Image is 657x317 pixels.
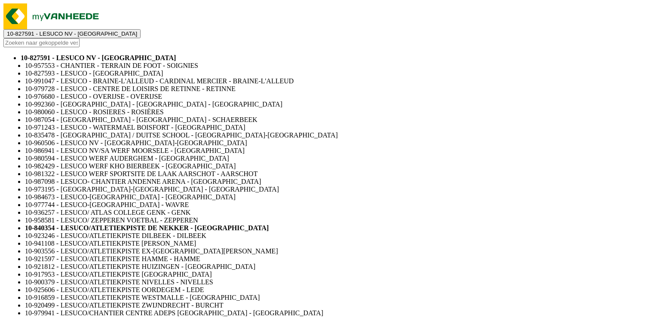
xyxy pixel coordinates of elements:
[21,54,176,61] strong: 10-827591 - LESUCO NV - [GEOGRAPHIC_DATA]
[25,255,654,263] li: 10-921597 - LESUCO/ATLETIEKPISTE HAMME - HAMME
[25,116,654,124] li: 10-987054 - [GEOGRAPHIC_DATA] - [GEOGRAPHIC_DATA] - SCHAERBEEK
[25,224,269,232] strong: 10-840354 - LESUCO/ATLETIEKPISTE DE NEKKER - [GEOGRAPHIC_DATA]
[25,62,654,70] li: 10-957553 - CHANTIER - TERRAIN DE FOOT - SOIGNIES
[25,209,654,216] li: 10-936257 - LESUCO/ ATLAS COLLEGE GENK - GENK
[25,70,654,77] li: 10-827593 - LESUCO - [GEOGRAPHIC_DATA]
[25,147,654,155] li: 10-986941 - LESUCO NV/SA WERF MOORSELE - [GEOGRAPHIC_DATA]
[25,247,654,255] li: 10-903556 - LESUCO/ATLETIEKPISTE EX-[GEOGRAPHIC_DATA][PERSON_NAME]
[25,108,654,116] li: 10-980060 - LESUCO - ROSIERES - ROSIÈRES
[3,3,107,29] img: myVanheede
[25,286,654,294] li: 10-925606 - LESUCO/ATLETIEKPISTE OORDEGEM - LEDE
[25,124,654,131] li: 10-971243 - LESUCO - WATERMAEL BOISFORT - [GEOGRAPHIC_DATA]
[25,77,654,85] li: 10-991047 - LESUCO - BRAINE-L'ALLEUD - CARDINAL MERCIER - BRAINE-L'ALLEUD
[3,29,141,38] button: 10-827591 - LESUCO NV - [GEOGRAPHIC_DATA]
[25,263,654,271] li: 10-921812 - LESUCO/ATLETIEKPISTE HUIZINGEN - [GEOGRAPHIC_DATA]
[25,186,654,193] li: 10-973195 - [GEOGRAPHIC_DATA]-[GEOGRAPHIC_DATA] - [GEOGRAPHIC_DATA]
[25,309,654,317] li: 10-979941 - LESUCO/CHANTIER CENTRE ADEPS [GEOGRAPHIC_DATA] - [GEOGRAPHIC_DATA]
[7,30,137,37] span: 10-827591 - LESUCO NV - [GEOGRAPHIC_DATA]
[25,294,654,302] li: 10-916859 - LESUCO/ATLETIEKPISTE WESTMALLE - [GEOGRAPHIC_DATA]
[25,232,654,240] li: 10-923246 - LESUCO/ATLETIEKPISTE DILBEEK - DILBEEK
[25,155,654,162] li: 10-980594 - LESUCO WERF AUDERGHEM - [GEOGRAPHIC_DATA]
[25,271,654,278] li: 10-917953 - LESUCO/ATLETIEKPISTE [GEOGRAPHIC_DATA]
[25,278,654,286] li: 10-900379 - LESUCO/ATLETIEKPISTE NIVELLES - NIVELLES
[3,38,80,47] input: Zoeken naar gekoppelde vestigingen
[25,201,654,209] li: 10-977744 - LESUCO-[GEOGRAPHIC_DATA] - WAVRE
[25,193,654,201] li: 10-984673 - LESUCO-[GEOGRAPHIC_DATA] - [GEOGRAPHIC_DATA]
[25,240,654,247] li: 10-941108 - LESUCO/ATLETIEKPISTE [PERSON_NAME]
[25,302,654,309] li: 10-920499 - LESUCO/ATLETIEKPISTE ZWIJNDRECHT - BURCHT
[25,178,654,186] li: 10-987098 - LESUCO- CHANTIER ANDENNE ARENA - [GEOGRAPHIC_DATA]
[25,101,654,108] li: 10-992360 - [GEOGRAPHIC_DATA] - [GEOGRAPHIC_DATA] - [GEOGRAPHIC_DATA]
[25,162,654,170] li: 10-982429 - LESUCO WERF KHO BIERBEEK - [GEOGRAPHIC_DATA]
[25,85,654,93] li: 10-979728 - LESUCO - CENTRE DE LOISIRS DE RETINNE - RETINNE
[25,139,654,147] li: 10-960506 - LESUCO NV - [GEOGRAPHIC_DATA]-[GEOGRAPHIC_DATA]
[25,131,654,139] li: 10-835478 - [GEOGRAPHIC_DATA] / DUITSE SCHOOL - [GEOGRAPHIC_DATA]-[GEOGRAPHIC_DATA]
[25,170,654,178] li: 10-981322 - LESUCO WERF SPORTSITE DE LAAK AARSCHOT - AARSCHOT
[25,216,654,224] li: 10-958581 - LESUCO/ ZEPPEREN VOETBAL - ZEPPEREN
[25,93,654,101] li: 10-976680 - LESUCO - OVERIJSE - OVERIJSE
